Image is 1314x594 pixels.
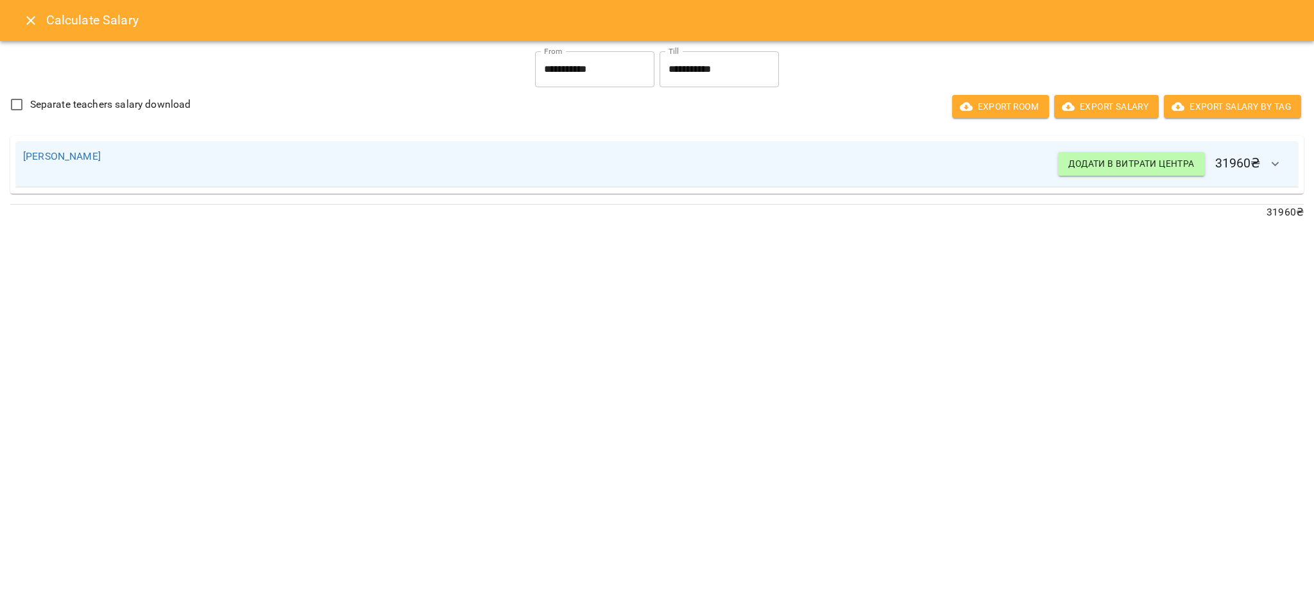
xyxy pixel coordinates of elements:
span: Export Salary [1064,99,1148,114]
h6: Calculate Salary [46,10,1299,30]
p: 31960 ₴ [10,205,1304,220]
button: Export room [952,95,1049,118]
h6: 31960 ₴ [1058,149,1291,180]
a: [PERSON_NAME] [23,150,101,162]
span: Export room [962,99,1039,114]
button: Close [15,5,46,36]
span: Додати в витрати центра [1068,156,1194,171]
button: Export Salary by Tag [1164,95,1301,118]
button: Export Salary [1054,95,1159,118]
span: Export Salary by Tag [1174,99,1291,114]
button: Додати в витрати центра [1058,152,1204,175]
span: Separate teachers salary download [30,97,191,112]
